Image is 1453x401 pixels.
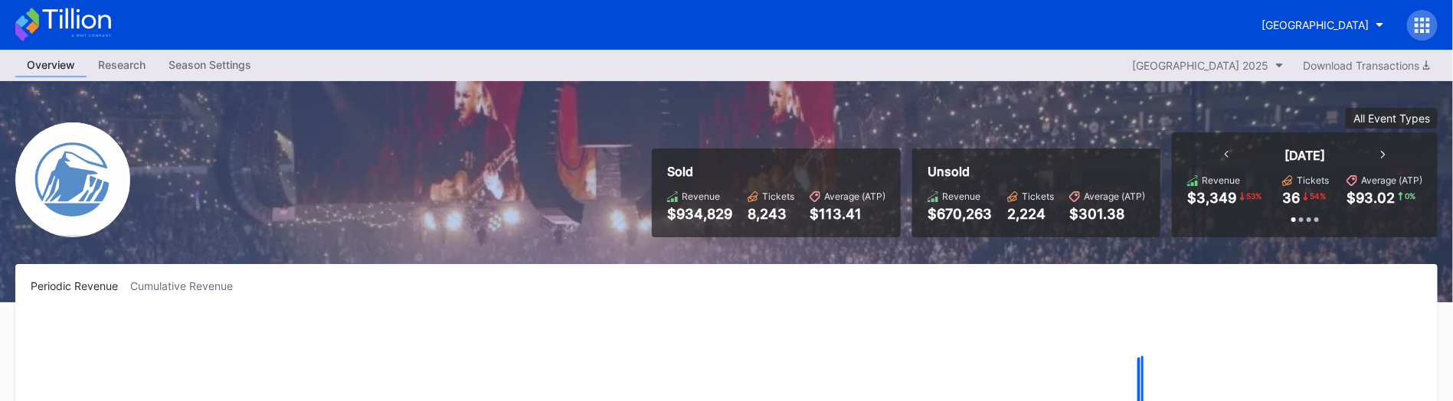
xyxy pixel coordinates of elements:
[1124,55,1291,76] button: [GEOGRAPHIC_DATA] 2025
[1245,190,1263,202] div: 53 %
[1303,59,1430,72] div: Download Transactions
[824,191,885,202] div: Average (ATP)
[1361,174,1422,186] div: Average (ATP)
[1262,18,1369,31] div: [GEOGRAPHIC_DATA]
[1403,190,1417,202] div: 0 %
[1007,206,1054,222] div: 2,224
[1346,108,1438,129] button: All Event Types
[1202,174,1240,186] div: Revenue
[157,54,263,77] a: Season Settings
[1308,190,1327,202] div: 54 %
[748,206,794,222] div: 8,243
[87,54,157,77] a: Research
[31,279,130,292] div: Periodic Revenue
[157,54,263,76] div: Season Settings
[1353,112,1430,125] div: All Event Types
[942,191,980,202] div: Revenue
[1022,191,1054,202] div: Tickets
[130,279,245,292] div: Cumulative Revenue
[1187,190,1236,206] div: $3,349
[1084,191,1145,202] div: Average (ATP)
[1132,59,1268,72] div: [GEOGRAPHIC_DATA] 2025
[1069,206,1145,222] div: $301.38
[928,164,1145,179] div: Unsold
[667,206,732,222] div: $934,829
[1297,174,1329,186] div: Tickets
[15,54,87,77] a: Overview
[1282,190,1300,206] div: 36
[1295,55,1438,76] button: Download Transactions
[1250,11,1396,39] button: [GEOGRAPHIC_DATA]
[1347,190,1395,206] div: $93.02
[1284,148,1325,163] div: [DATE]
[87,54,157,76] div: Research
[667,164,885,179] div: Sold
[762,191,794,202] div: Tickets
[682,191,720,202] div: Revenue
[15,122,130,237] img: Devils-Logo.png
[810,206,885,222] div: $113.41
[928,206,992,222] div: $670,263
